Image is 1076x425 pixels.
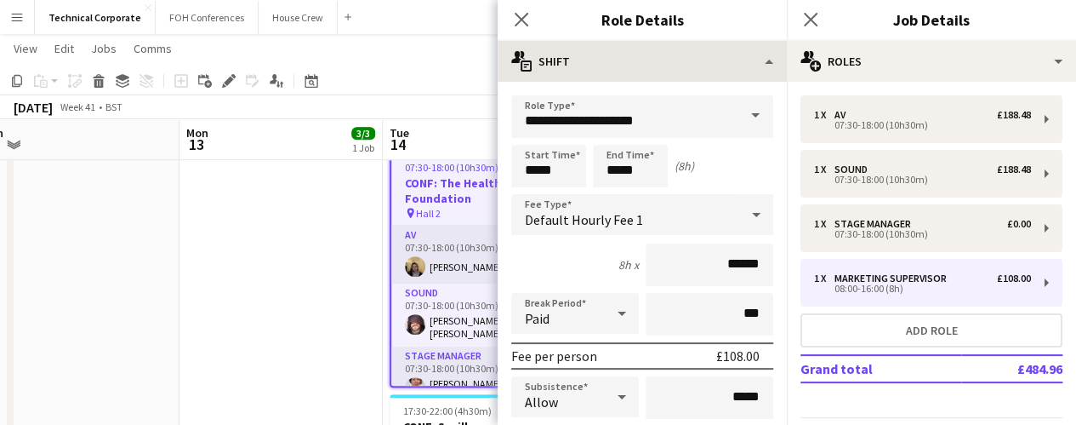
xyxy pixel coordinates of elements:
span: Comms [134,41,172,56]
div: 1 Job [352,141,374,154]
div: Roles [787,41,1076,82]
span: Edit [54,41,74,56]
span: Paid [525,310,549,327]
div: [DATE] [14,99,53,116]
div: 1 x [814,273,834,284]
div: £188.48 [997,164,1031,175]
div: 1 x [814,218,834,230]
span: Mon [186,125,208,141]
span: Jobs [91,41,117,56]
h3: Role Details [498,9,787,31]
a: Comms [127,37,179,60]
div: 1 x [814,109,834,121]
button: House Crew [259,1,338,34]
div: BST [105,101,122,113]
div: £188.48 [997,109,1031,121]
button: Technical Corporate [35,1,156,34]
app-card-role: Stage Manager1/107:30-18:00 (10h30m)[PERSON_NAME] PERM [PERSON_NAME] [391,347,578,410]
div: Sound [834,164,874,175]
div: Marketing Supervisor [834,273,954,284]
div: Shift [498,41,787,82]
button: FOH Conferences [156,1,259,34]
app-card-role: Sound1/107:30-18:00 (10h30m)[PERSON_NAME] [PERSON_NAME] [391,284,578,347]
div: Stage Manager [834,218,918,230]
span: 07:30-18:00 (10h30m) [405,161,498,174]
h3: CONF: The Health Foundation [391,175,578,206]
td: Grand total [800,355,961,382]
div: AV [834,109,852,121]
a: Jobs [84,37,123,60]
span: 17:30-22:00 (4h30m) [403,405,492,417]
div: £108.00 [716,347,760,365]
button: Add role [800,313,1062,347]
app-job-card: Updated07:30-18:00 (10h30m)3/4CONF: The Health Foundation Hall 24 RolesAV1/107:30-18:00 (10h30m)[... [390,135,580,388]
a: View [7,37,44,60]
span: Hall 2 [416,207,441,220]
div: 8h x [618,257,639,273]
div: £0.00 [1007,218,1031,230]
a: Edit [48,37,81,60]
div: £108.00 [997,273,1031,284]
span: Week 41 [56,101,99,113]
td: £484.96 [961,355,1062,382]
app-card-role: AV1/107:30-18:00 (10h30m)[PERSON_NAME] [391,226,578,284]
div: 1 x [814,164,834,175]
span: View [14,41,37,56]
span: 13 [184,135,208,154]
h3: Job Details [787,9,1076,31]
div: (8h) [675,158,694,174]
span: 14 [387,135,409,154]
div: 07:30-18:00 (10h30m) [814,175,1031,184]
span: Default Hourly Fee 1 [525,211,643,228]
span: Allow [525,393,558,411]
span: 3/3 [351,127,375,140]
div: 07:30-18:00 (10h30m) [814,121,1031,129]
span: Tue [390,125,409,141]
div: 08:00-16:00 (8h) [814,284,1031,293]
div: Fee per person [511,347,597,365]
div: 07:30-18:00 (10h30m) [814,230,1031,238]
